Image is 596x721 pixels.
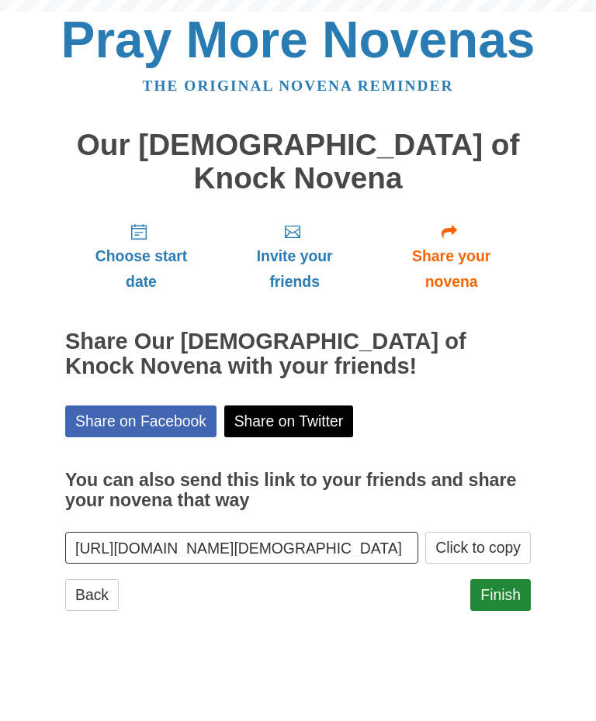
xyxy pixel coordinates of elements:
h1: Our [DEMOGRAPHIC_DATA] of Knock Novena [65,129,531,195]
a: Share on Facebook [65,405,217,437]
a: Choose start date [65,210,217,302]
a: The original novena reminder [143,78,454,94]
span: Share your novena [387,243,515,295]
h2: Share Our [DEMOGRAPHIC_DATA] of Knock Novena with your friends! [65,329,531,379]
a: Invite your friends [217,210,372,302]
button: Click to copy [425,532,531,564]
a: Pray More Novenas [61,11,535,68]
a: Back [65,579,119,611]
a: Finish [470,579,531,611]
span: Invite your friends [233,243,356,295]
a: Share your novena [372,210,531,302]
a: Share on Twitter [224,405,354,437]
span: Choose start date [81,243,202,295]
h3: You can also send this link to your friends and share your novena that way [65,471,531,510]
